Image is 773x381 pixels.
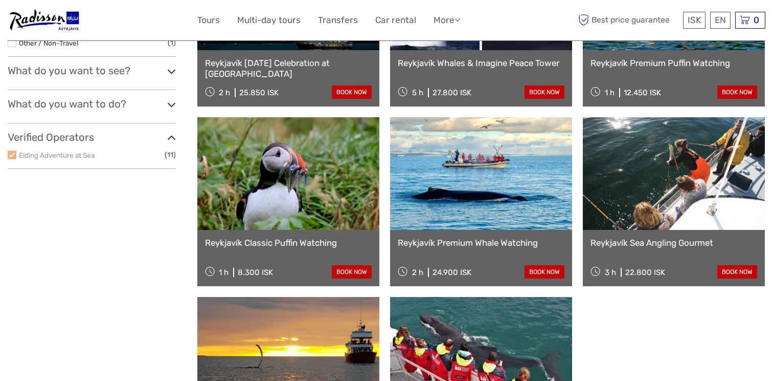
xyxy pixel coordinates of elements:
[717,265,757,279] a: book now
[590,238,757,248] a: Reykjavík Sea Angling Gourmet
[624,88,661,97] div: 12.450 ISK
[375,13,416,28] a: Car rental
[14,18,116,26] p: We're away right now. Please check back later!
[433,88,471,97] div: 27.800 ISK
[19,151,95,159] a: Elding Adventure at Sea
[205,58,372,79] a: Reykjavík [DATE] Celebration at [GEOGRAPHIC_DATA]
[398,58,564,68] a: Reykjavík Whales & Imagine Peace Tower
[434,13,460,28] a: More
[197,13,220,28] a: Tours
[525,265,564,279] a: book now
[318,13,358,28] a: Transfers
[710,12,731,29] div: EN
[590,58,757,68] a: Reykjavík Premium Puffin Watching
[205,238,372,248] a: Reykjavík Classic Puffin Watching
[625,268,665,277] div: 22.800 ISK
[8,65,176,77] h3: What do you want to see?
[332,86,372,99] a: book now
[237,13,301,28] a: Multi-day tours
[8,98,176,110] h3: What do you want to do?
[605,268,616,277] span: 3 h
[412,268,423,277] span: 2 h
[752,15,761,25] span: 0
[717,86,757,99] a: book now
[219,268,229,277] span: 1 h
[239,88,279,97] div: 25.850 ISK
[19,39,78,47] a: Other / Non-Travel
[398,238,564,248] a: Reykjavík Premium Whale Watching
[8,131,176,143] h3: Verified Operators
[165,149,176,161] span: (11)
[332,265,372,279] a: book now
[605,88,615,97] span: 1 h
[118,16,130,28] button: Open LiveChat chat widget
[219,88,230,97] span: 2 h
[433,268,471,277] div: 24.900 ISK
[8,8,80,33] img: 344-13b1ddd5-6d03-4bc9-8ab7-46461a61a986_logo_small.jpg
[238,268,273,277] div: 8.300 ISK
[576,12,681,29] span: Best price guarantee
[525,86,564,99] a: book now
[688,15,701,25] span: ISK
[412,88,423,97] span: 5 h
[168,37,176,49] span: (1)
